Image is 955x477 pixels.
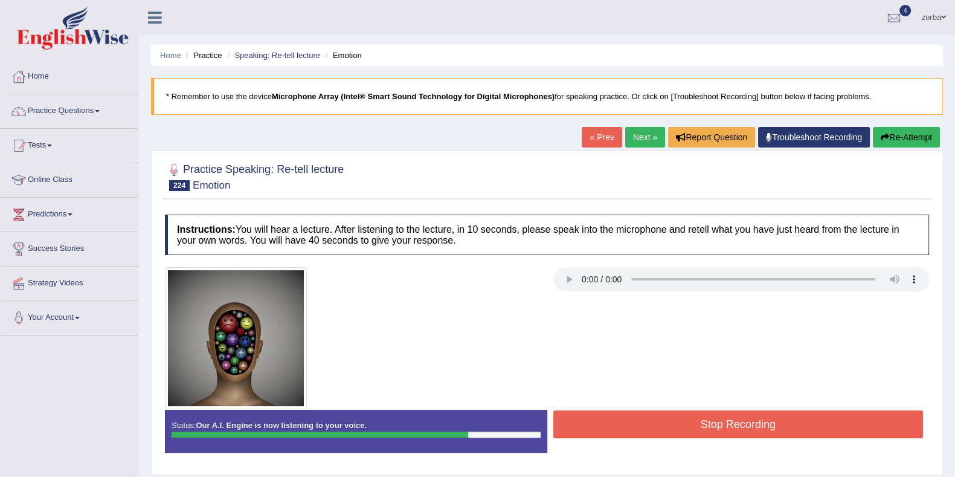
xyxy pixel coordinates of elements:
a: Success Stories [1,232,138,262]
h4: You will hear a lecture. After listening to the lecture, in 10 seconds, please speak into the mic... [165,215,929,255]
a: Tests [1,129,138,159]
span: 224 [169,180,190,191]
a: Home [160,51,181,60]
button: Re-Attempt [873,127,940,148]
a: Home [1,60,138,90]
strong: Our A.I. Engine is now listening to your voice. [196,421,367,430]
blockquote: * Remember to use the device for speaking practice. Or click on [Troubleshoot Recording] button b... [151,78,943,115]
a: Predictions [1,198,138,228]
span: 4 [899,5,912,16]
a: Speaking: Re-tell lecture [234,51,320,60]
a: Strategy Videos [1,267,138,297]
a: « Prev [582,127,622,148]
small: Emotion [193,180,230,191]
a: Your Account [1,301,138,331]
h2: Practice Speaking: Re-tell lecture [165,161,344,191]
a: Practice Questions [1,94,138,125]
div: Status: [165,410,547,452]
b: Instructions: [177,224,236,235]
button: Report Question [668,127,755,148]
a: Next » [625,127,665,148]
a: Troubleshoot Recording [758,127,870,148]
b: Microphone Array (Intel® Smart Sound Technology for Digital Microphones) [272,92,555,101]
a: Online Class [1,163,138,193]
button: Stop Recording [553,410,924,438]
li: Practice [183,50,222,61]
li: Emotion [323,50,362,61]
